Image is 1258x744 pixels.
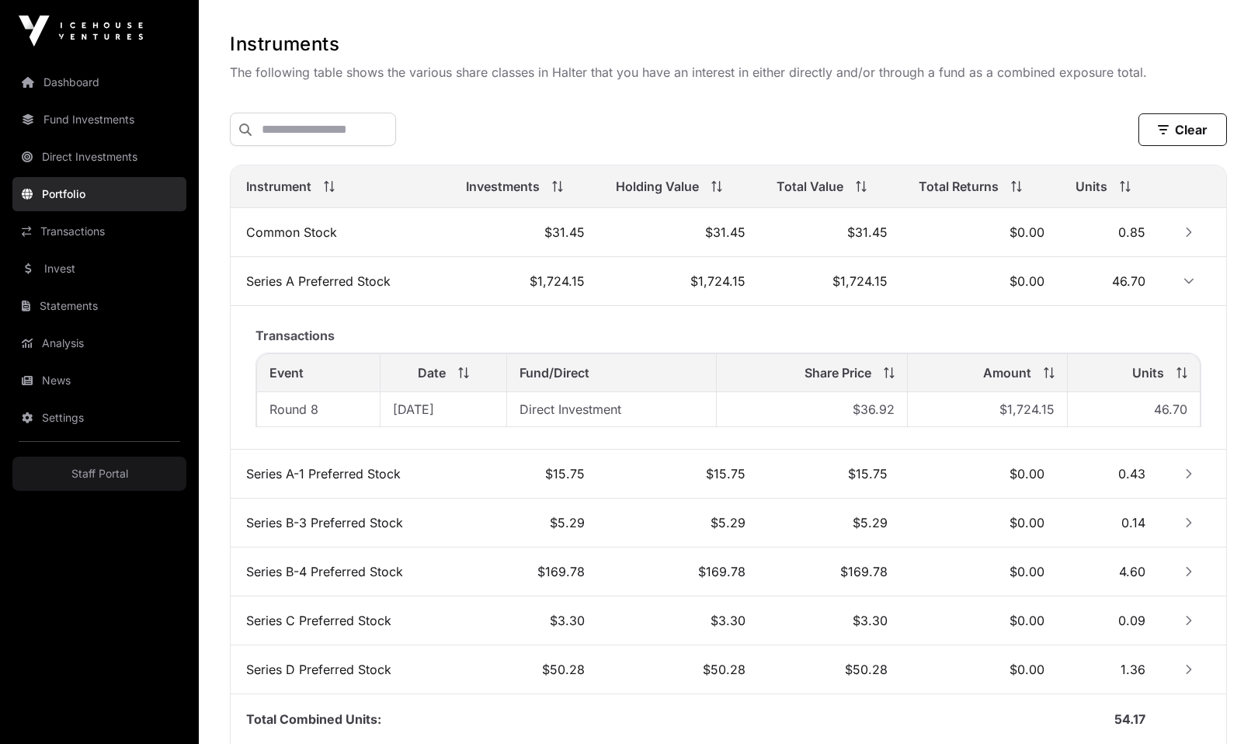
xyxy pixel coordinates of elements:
button: Row Collapsed [1176,461,1201,486]
td: $5.29 [450,499,600,548]
td: Series A-1 Preferred Stock [231,450,450,499]
button: Row Collapsed [1176,220,1201,245]
td: $15.75 [450,450,600,499]
td: $50.28 [600,645,761,694]
a: Statements [12,289,186,323]
td: $169.78 [450,548,600,596]
span: 0.85 [1118,224,1145,240]
td: $31.45 [761,208,902,257]
td: $3.30 [600,596,761,645]
td: $0.00 [903,257,1060,306]
td: $5.29 [600,499,761,548]
td: $1,724.15 [450,257,600,306]
span: Instrument [246,177,311,196]
span: Share Price [804,363,871,382]
a: News [12,363,186,398]
button: Clear [1138,113,1227,146]
td: $50.28 [450,645,600,694]
td: $0.00 [903,548,1060,596]
span: 0.14 [1121,515,1145,530]
span: 1.36 [1121,662,1145,677]
button: Row Collapsed [1176,657,1201,682]
td: $50.28 [761,645,902,694]
span: 0.09 [1118,613,1145,628]
td: $31.45 [450,208,600,257]
iframe: Chat Widget [1180,669,1258,744]
td: $5.29 [761,499,902,548]
td: $31.45 [600,208,761,257]
span: 0.43 [1118,466,1145,482]
td: $3.30 [450,596,600,645]
td: [DATE] [381,392,507,427]
td: $3.30 [761,596,902,645]
p: The following table shows the various share classes in Halter that you have an interest in either... [230,63,1227,82]
button: Row Collapsed [1176,510,1201,535]
a: Settings [12,401,186,435]
td: $169.78 [600,548,761,596]
td: Series B-3 Preferred Stock [231,499,450,548]
a: Staff Portal [12,457,186,491]
td: $1,724.15 [761,257,902,306]
span: Units [1076,177,1107,196]
a: Fund Investments [12,103,186,137]
td: Series C Preferred Stock [231,596,450,645]
td: $0.00 [903,645,1060,694]
td: $0.00 [903,499,1060,548]
img: Icehouse Ventures Logo [19,16,143,47]
td: Series B-4 Preferred Stock [231,548,450,596]
td: Round 8 [256,392,381,427]
a: Portfolio [12,177,186,211]
span: Total Value [777,177,843,196]
button: Row Expanded [1176,269,1201,294]
span: 46.70 [1154,402,1187,417]
td: $15.75 [761,450,902,499]
td: Common Stock [231,208,450,257]
td: $15.75 [600,450,761,499]
span: Direct Investment [520,402,621,417]
td: $1,724.15 [908,392,1068,427]
span: 46.70 [1112,273,1145,289]
span: Date [418,363,446,382]
span: Total Combined Units: [246,711,381,727]
span: 54.17 [1114,711,1145,727]
a: Transactions [12,214,186,249]
a: Direct Investments [12,140,186,174]
span: Fund/Direct [520,363,589,382]
span: Investments [466,177,540,196]
a: Invest [12,252,186,286]
span: Total Returns [919,177,999,196]
span: Holding Value [616,177,699,196]
button: Row Collapsed [1176,608,1201,633]
span: 4.60 [1119,564,1145,579]
td: $0.00 [903,208,1060,257]
a: Analysis [12,326,186,360]
span: Transactions [255,328,335,343]
button: Row Collapsed [1176,559,1201,584]
td: Series A Preferred Stock [231,257,450,306]
span: $36.92 [853,402,895,417]
span: Units [1132,363,1164,382]
td: $169.78 [761,548,902,596]
a: Dashboard [12,65,186,99]
span: Amount [983,363,1031,382]
td: Series D Preferred Stock [231,645,450,694]
td: $1,724.15 [600,257,761,306]
td: $0.00 [903,450,1060,499]
h1: Instruments [230,32,1227,57]
td: $0.00 [903,596,1060,645]
span: Event [269,363,304,382]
